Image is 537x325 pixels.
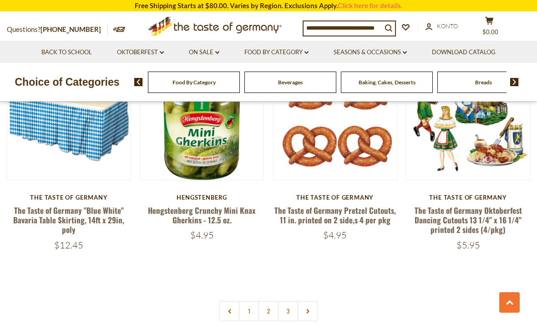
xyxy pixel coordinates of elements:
img: next arrow [510,78,519,86]
a: Breads [475,79,492,86]
img: The Taste of Germany Pretzel Cutouts, 11 in. printed on 2 side,s 4 per pkg [274,57,397,181]
a: 1 [239,301,259,321]
a: Food By Category [244,47,309,57]
a: 2 [258,301,279,321]
span: $12.45 [54,239,83,251]
div: The Taste of Germany [406,194,530,201]
a: [PHONE_NUMBER] [41,25,101,33]
img: previous arrow [134,78,143,86]
a: The Taste of Germany Pretzel Cutouts, 11 in. printed on 2 side,s 4 per pkg [274,205,396,226]
a: Konto [426,21,458,31]
span: $0.00 [482,28,498,36]
a: The Taste of Germany "Blue White" Bavaria Table Skirting, 14ft x 29in, poly [13,205,124,236]
a: 3 [278,301,299,321]
a: Oktoberfest [117,47,164,57]
span: $4.95 [323,229,347,241]
div: Hengstenberg [140,194,264,201]
div: The Taste of Germany [7,194,131,201]
a: Seasons & Occasions [334,47,407,57]
a: Food By Category [172,79,216,86]
a: Download Catalog [432,47,496,57]
a: Click here for details. [338,1,402,10]
a: Back to School [41,47,92,57]
span: $5.95 [456,239,480,251]
a: On Sale [189,47,219,57]
span: $4.95 [190,229,214,241]
p: Questions? [7,24,108,36]
a: The Taste of Germany Oktoberfest Dancing Cutouts 13 1/4" x 16 1/4" printed 2 sides (4/pkg) [415,205,522,236]
img: The Taste of Germany Oktoberfest Dancing Cutouts 13 1/4" x 16 1/4" printed 2 sides (4/pkg) [406,57,530,183]
a: Beverages [278,79,303,86]
img: The Taste of Germany "Blue White" Bavaria Table Skirting, 14ft x 29in, poly [7,57,131,180]
div: The Taste of Germany [273,194,397,201]
a: Baking, Cakes, Desserts [359,79,415,86]
img: Hengstenberg Crunchy Mini Knax Gherkins - 12.5 oz. [140,57,263,180]
button: $0.00 [476,16,503,39]
span: Konto [437,22,458,30]
a: Hengstenberg Crunchy Mini Knax Gherkins - 12.5 oz. [148,205,256,226]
